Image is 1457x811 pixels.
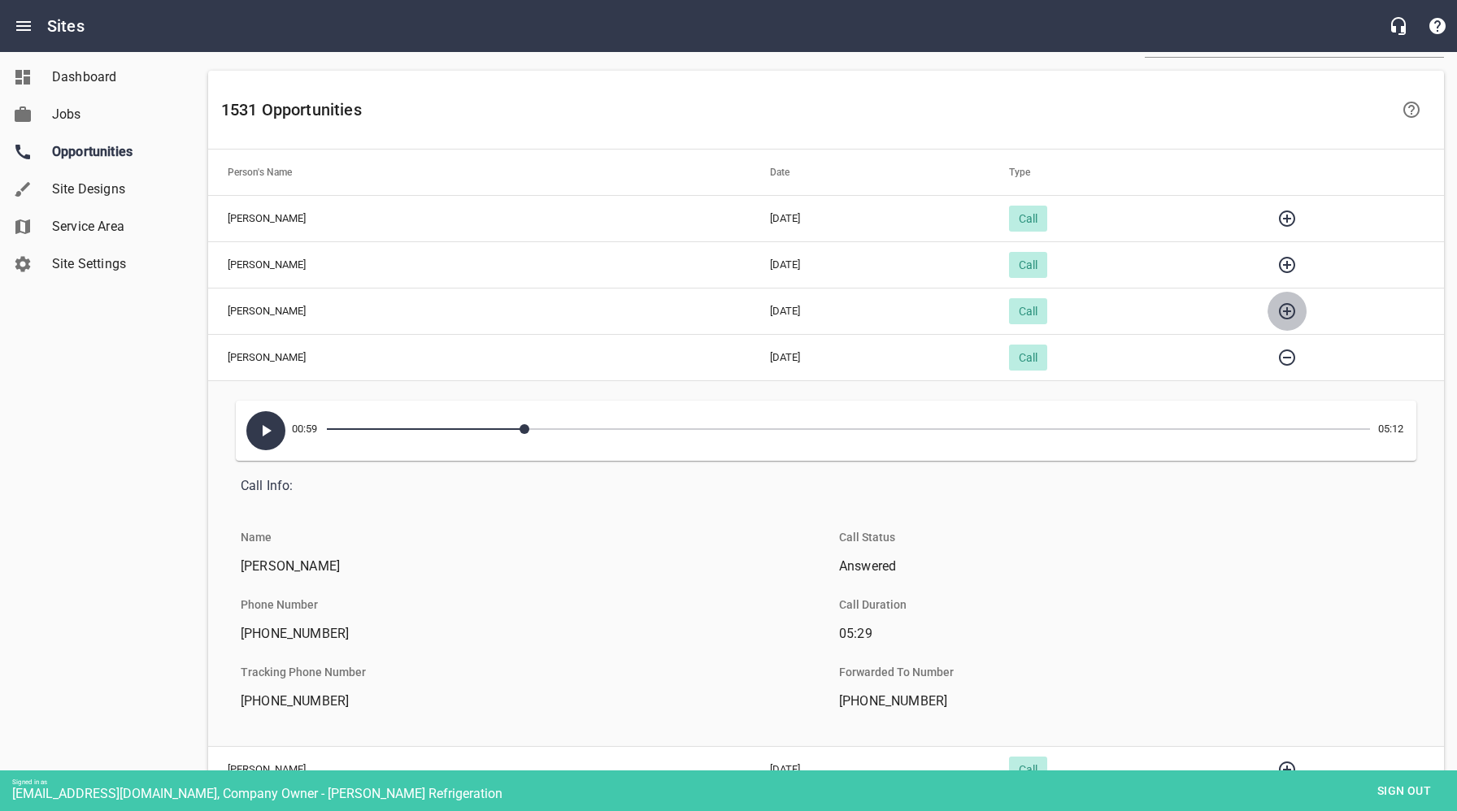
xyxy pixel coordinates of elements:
th: Person's Name [208,150,750,195]
span: Sign out [1370,781,1438,801]
span: Service Area [52,217,176,236]
li: Call Duration [826,585,920,624]
h6: Sites [47,13,85,39]
span: [PHONE_NUMBER] [241,624,800,644]
button: Sign out [1363,776,1445,806]
td: [PERSON_NAME] [208,288,750,334]
td: [DATE] [750,746,989,792]
li: Tracking Phone Number [228,653,379,692]
span: Answered [839,557,1398,576]
li: Phone Number [228,585,331,624]
span: Jobs [52,105,176,124]
span: Call [1009,305,1047,318]
span: 00:59 [292,405,326,457]
div: Call [1009,345,1047,371]
a: Learn more about your Opportunities [1392,90,1431,129]
div: Call [1009,298,1047,324]
td: [PERSON_NAME] [208,334,750,380]
td: [DATE] [750,334,989,380]
td: [DATE] [750,241,989,288]
div: Call [1009,757,1047,783]
th: Date [750,150,989,195]
span: Call [1009,258,1047,271]
button: Open drawer [4,7,43,46]
li: Call Status [826,518,908,557]
td: [PERSON_NAME] [208,195,750,241]
span: [PHONE_NUMBER] [241,692,800,711]
span: Dashboard [52,67,176,87]
h6: 1531 Opportunities [221,97,1389,123]
span: 05:12 [1378,405,1412,453]
span: Call [1009,351,1047,364]
span: Site Settings [52,254,176,274]
span: [PERSON_NAME] [241,557,800,576]
div: Signed in as [12,778,1457,786]
span: [PHONE_NUMBER] [839,692,1398,711]
th: Type [989,150,1249,195]
span: Call [1009,763,1047,776]
span: Site Designs [52,180,176,199]
li: Forwarded To Number [826,653,967,692]
td: [PERSON_NAME] [208,241,750,288]
span: 05:29 [839,624,1398,644]
button: Live Chat [1379,7,1418,46]
td: [PERSON_NAME] [208,746,750,792]
td: [DATE] [750,288,989,334]
div: [EMAIL_ADDRESS][DOMAIN_NAME], Company Owner - [PERSON_NAME] Refrigeration [12,786,1457,801]
span: Call Info: [241,476,1398,496]
button: Support Portal [1418,7,1457,46]
div: Call [1009,206,1047,232]
span: Call [1009,212,1047,225]
td: [DATE] [750,195,989,241]
li: Name [228,518,285,557]
span: Opportunities [52,142,176,162]
div: Call [1009,252,1047,278]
